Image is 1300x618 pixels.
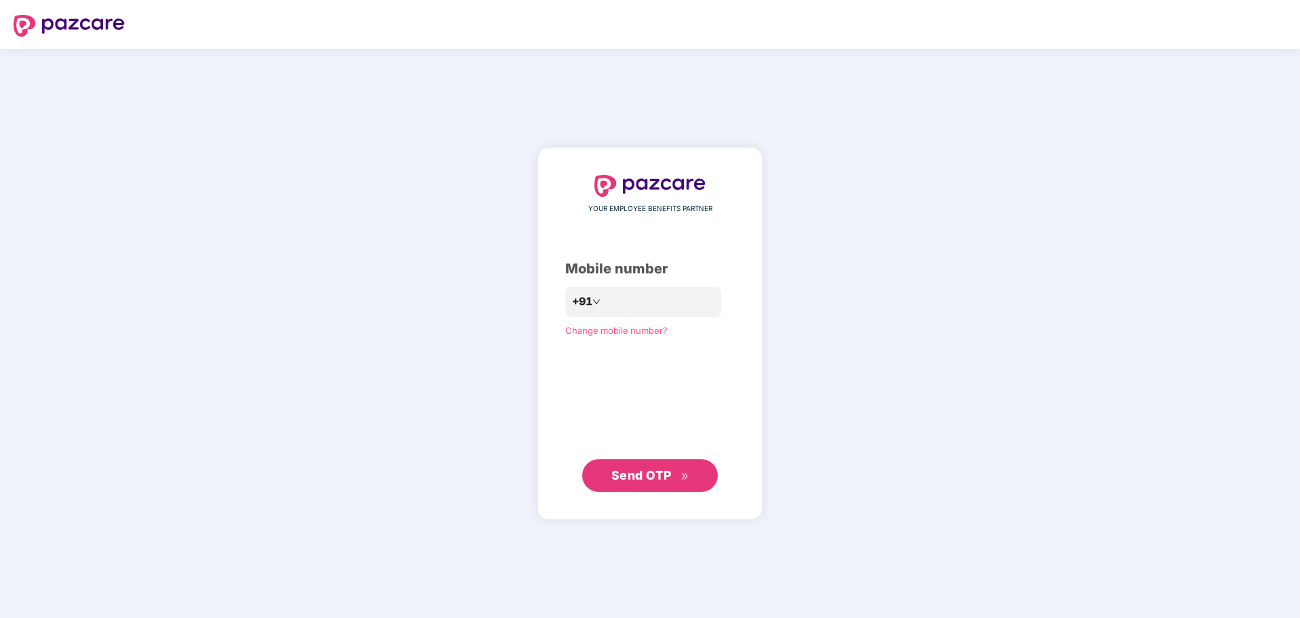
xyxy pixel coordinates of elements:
[588,204,712,214] span: YOUR EMPLOYEE BENEFITS PARTNER
[565,325,668,336] a: Change mobile number?
[572,293,592,310] span: +91
[611,468,672,482] span: Send OTP
[582,459,718,492] button: Send OTPdouble-right
[592,298,601,306] span: down
[681,472,689,481] span: double-right
[565,258,735,279] div: Mobile number
[594,175,706,197] img: logo
[14,15,125,37] img: logo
